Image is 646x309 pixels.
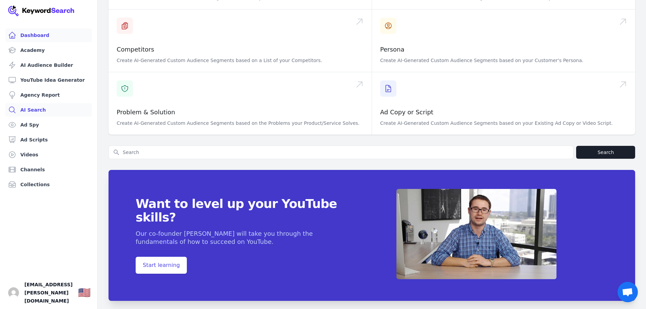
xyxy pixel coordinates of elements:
[5,28,92,42] a: Dashboard
[5,88,92,102] a: Agency Report
[5,103,92,117] a: AI Search
[5,163,92,176] a: Channels
[380,109,433,116] a: Ad Copy or Script
[24,281,73,305] span: [EMAIL_ADDRESS][PERSON_NAME][DOMAIN_NAME]
[5,58,92,72] a: AI Audience Builder
[396,189,556,279] img: App screenshot
[576,146,635,159] button: Search
[5,148,92,161] a: Videos
[5,178,92,191] a: Collections
[618,282,638,302] div: Open chat
[117,109,175,116] a: Problem & Solution
[8,287,19,298] button: Open user button
[78,287,91,299] div: 🇺🇸
[8,5,75,16] img: Your Company
[136,257,187,274] span: Start learning
[136,197,342,224] span: Want to level up your YouTube skills?
[5,133,92,147] a: Ad Scripts
[117,46,154,53] a: Competitors
[5,73,92,87] a: YouTube Idea Generator
[109,146,573,159] input: Search
[136,230,342,246] p: Our co-founder [PERSON_NAME] will take you through the fundamentals of how to succeed on YouTube.
[380,46,405,53] a: Persona
[5,43,92,57] a: Academy
[5,118,92,132] a: Ad Spy
[78,286,91,300] button: 🇺🇸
